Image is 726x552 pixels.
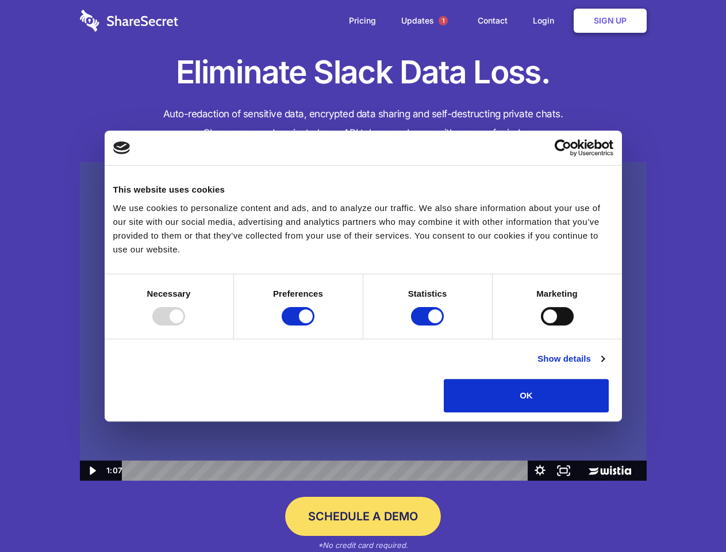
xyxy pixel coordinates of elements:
div: We use cookies to personalize content and ads, and to analyze our traffic. We also share informat... [113,201,613,256]
a: Sign Up [574,9,647,33]
button: Fullscreen [552,461,575,481]
h4: Auto-redaction of sensitive data, encrypted data sharing and self-destructing private chats. Shar... [80,105,647,143]
button: Play Video [80,461,103,481]
a: Schedule a Demo [285,497,441,536]
button: Show settings menu [528,461,552,481]
span: 1 [439,16,448,25]
button: OK [444,379,609,412]
a: Pricing [337,3,387,39]
a: Wistia Logo -- Learn More [575,461,646,481]
a: Login [521,3,571,39]
em: *No credit card required. [318,540,408,550]
strong: Statistics [408,289,447,298]
img: logo [113,141,130,154]
a: Show details [537,352,604,366]
strong: Marketing [536,289,578,298]
a: Contact [466,3,519,39]
img: Sharesecret [80,162,647,481]
img: logo-wordmark-white-trans-d4663122ce5f474addd5e946df7df03e33cb6a1c49d2221995e7729f52c070b2.svg [80,10,178,32]
div: This website uses cookies [113,183,613,197]
strong: Preferences [273,289,323,298]
h1: Eliminate Slack Data Loss. [80,52,647,93]
strong: Necessary [147,289,191,298]
div: Playbar [131,461,523,481]
a: Usercentrics Cookiebot - opens in a new window [513,139,613,156]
